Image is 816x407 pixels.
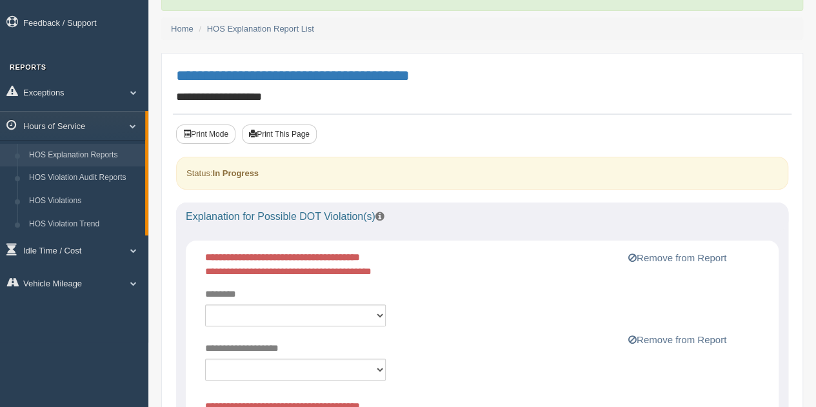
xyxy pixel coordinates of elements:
a: HOS Violation Audit Reports [23,166,145,190]
button: Remove from Report [624,250,730,266]
a: HOS Explanation Report List [207,24,314,34]
button: Remove from Report [624,332,730,348]
button: Print Mode [176,124,235,144]
a: HOS Violations [23,190,145,213]
a: HOS Explanation Reports [23,144,145,167]
a: HOS Violation Trend [23,213,145,236]
strong: In Progress [212,168,259,178]
div: Status: [176,157,788,190]
a: Home [171,24,194,34]
div: Explanation for Possible DOT Violation(s) [176,203,788,231]
button: Print This Page [242,124,317,144]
